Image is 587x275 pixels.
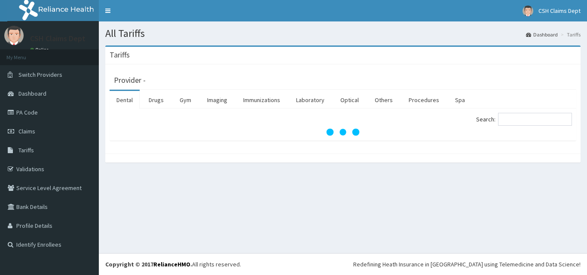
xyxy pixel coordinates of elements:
[173,91,198,109] a: Gym
[105,28,581,39] h1: All Tariffs
[289,91,331,109] a: Laboratory
[476,113,572,126] label: Search:
[18,146,34,154] span: Tariffs
[353,260,581,269] div: Redefining Heath Insurance in [GEOGRAPHIC_DATA] using Telemedicine and Data Science!
[30,47,51,53] a: Online
[200,91,234,109] a: Imaging
[526,31,558,38] a: Dashboard
[448,91,472,109] a: Spa
[538,7,581,15] span: CSH Claims Dept
[236,91,287,109] a: Immunizations
[110,51,130,59] h3: Tariffs
[368,91,400,109] a: Others
[110,91,140,109] a: Dental
[498,113,572,126] input: Search:
[18,71,62,79] span: Switch Providers
[105,260,192,268] strong: Copyright © 2017 .
[153,260,190,268] a: RelianceHMO
[142,91,171,109] a: Drugs
[18,90,46,97] span: Dashboard
[402,91,446,109] a: Procedures
[114,76,146,84] h3: Provider -
[333,91,366,109] a: Optical
[326,115,360,149] svg: audio-loading
[30,35,86,42] p: CSH Claims Dept
[4,26,24,45] img: User Image
[523,6,533,16] img: User Image
[559,31,581,38] li: Tariffs
[18,127,35,135] span: Claims
[99,253,587,275] footer: All rights reserved.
